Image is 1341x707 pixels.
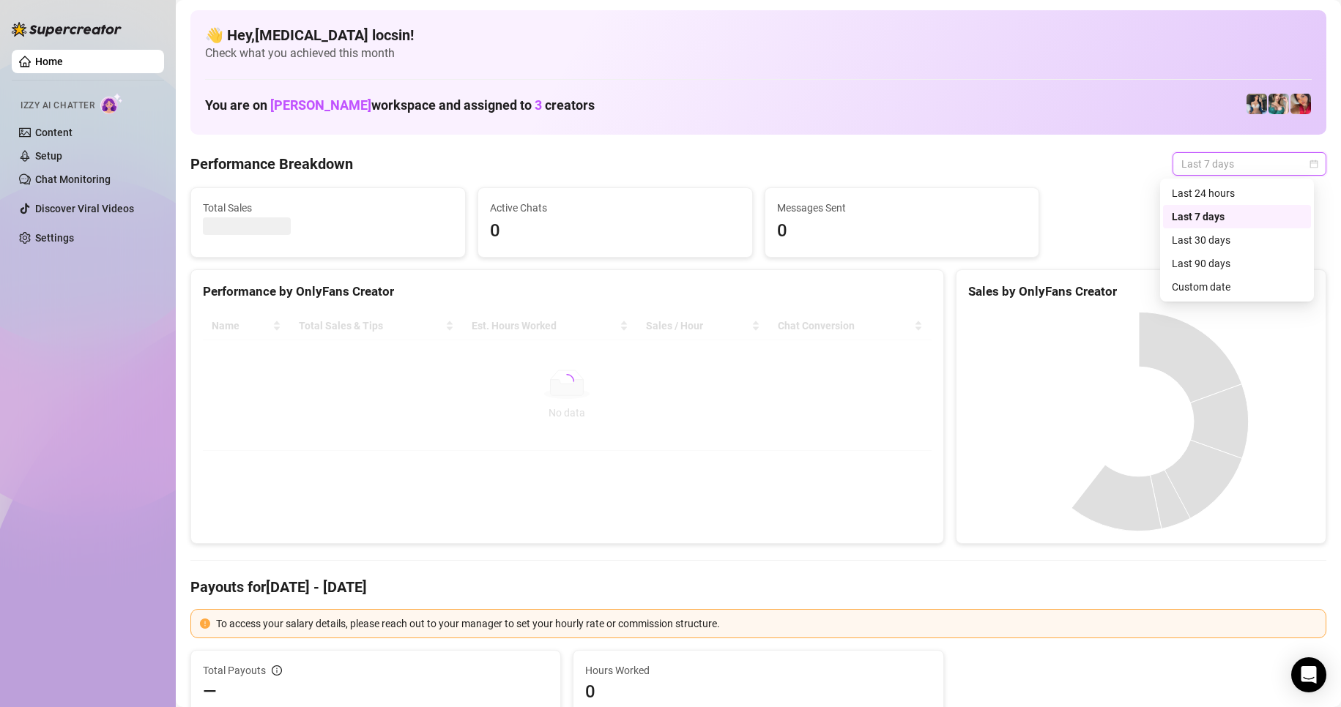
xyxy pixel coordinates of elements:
[216,616,1317,632] div: To access your salary details, please reach out to your manager to set your hourly rate or commis...
[190,577,1326,597] h4: Payouts for [DATE] - [DATE]
[1163,252,1311,275] div: Last 90 days
[205,25,1312,45] h4: 👋 Hey, [MEDICAL_DATA] locsin !
[1310,160,1318,168] span: calendar
[777,200,1028,216] span: Messages Sent
[35,56,63,67] a: Home
[203,200,453,216] span: Total Sales
[1181,153,1318,175] span: Last 7 days
[1290,94,1311,114] img: Vanessa
[535,97,542,113] span: 3
[1163,275,1311,299] div: Custom date
[21,99,94,113] span: Izzy AI Chatter
[35,127,73,138] a: Content
[205,45,1312,61] span: Check what you achieved this month
[1172,232,1302,248] div: Last 30 days
[1172,255,1302,272] div: Last 90 days
[205,97,595,113] h1: You are on workspace and assigned to creators
[585,662,931,678] span: Hours Worked
[1291,657,1326,692] div: Open Intercom Messenger
[203,282,932,302] div: Performance by OnlyFans Creator
[35,173,111,185] a: Chat Monitoring
[200,618,210,629] span: exclamation-circle
[490,217,740,245] span: 0
[1163,205,1311,228] div: Last 7 days
[1163,228,1311,252] div: Last 30 days
[585,680,931,703] span: 0
[35,150,62,162] a: Setup
[12,22,122,37] img: logo-BBDzfeDw.svg
[490,200,740,216] span: Active Chats
[35,203,134,214] a: Discover Viral Videos
[190,154,353,174] h4: Performance Breakdown
[1172,279,1302,295] div: Custom date
[100,93,123,114] img: AI Chatter
[270,97,371,113] span: [PERSON_NAME]
[203,662,266,678] span: Total Payouts
[968,282,1314,302] div: Sales by OnlyFans Creator
[777,217,1028,245] span: 0
[1172,185,1302,201] div: Last 24 hours
[272,665,282,676] span: info-circle
[557,372,576,391] span: loading
[203,680,217,703] span: —
[1247,94,1267,114] img: Katy
[1163,182,1311,205] div: Last 24 hours
[35,232,74,244] a: Settings
[1172,209,1302,225] div: Last 7 days
[1268,94,1289,114] img: Zaddy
